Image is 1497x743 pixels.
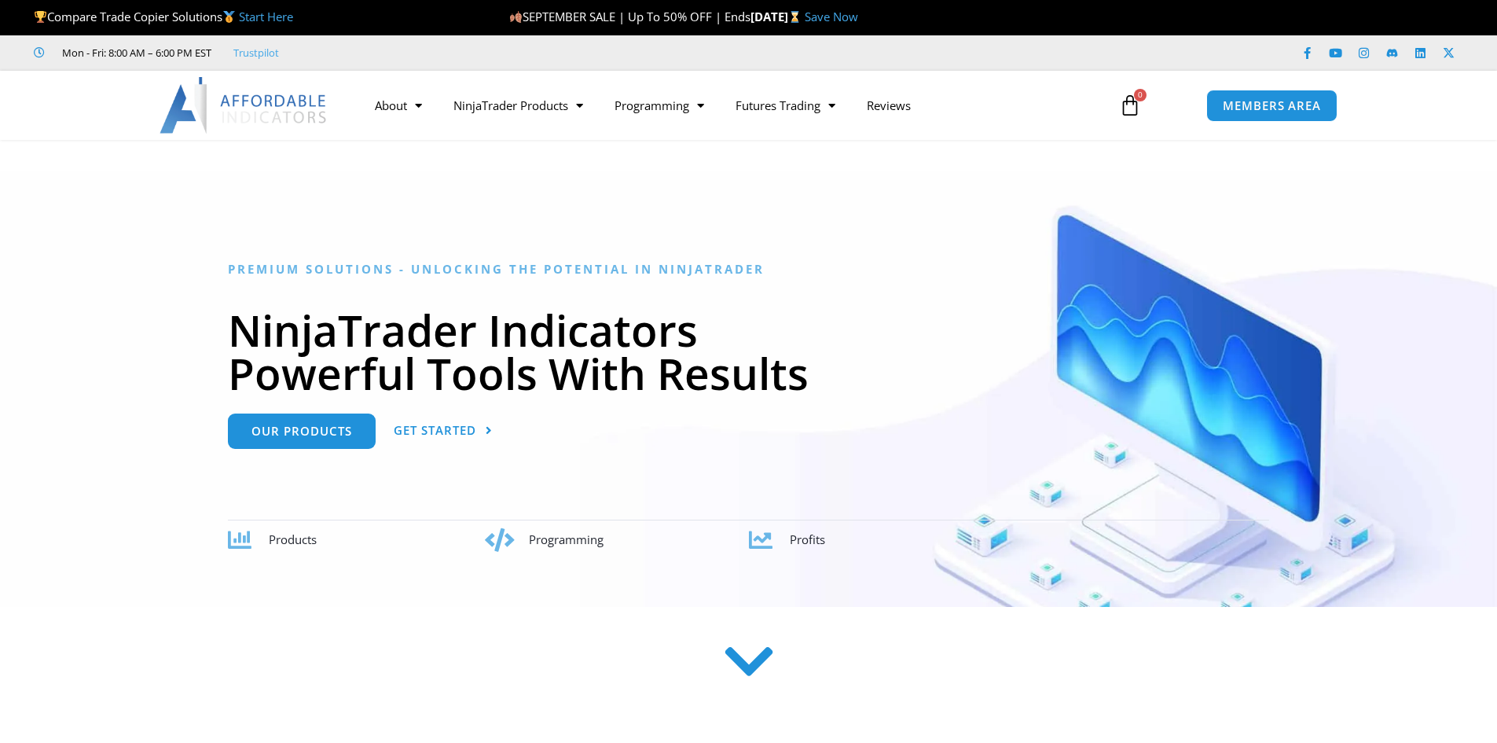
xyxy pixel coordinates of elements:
span: SEPTEMBER SALE | Up To 50% OFF | Ends [509,9,750,24]
span: Get Started [394,425,476,436]
a: 0 [1095,83,1165,128]
span: 0 [1134,89,1147,101]
a: Trustpilot [233,43,279,62]
img: 🏆 [35,11,46,23]
a: Futures Trading [720,87,851,123]
span: Profits [790,532,825,547]
a: Programming [599,87,720,123]
a: Save Now [805,9,858,24]
a: Start Here [239,9,293,24]
nav: Menu [359,87,1101,123]
span: Products [269,532,317,547]
h6: Premium Solutions - Unlocking the Potential in NinjaTrader [228,262,1269,277]
span: MEMBERS AREA [1223,100,1321,112]
a: MEMBERS AREA [1206,90,1337,122]
h1: NinjaTrader Indicators Powerful Tools With Results [228,308,1269,395]
img: 🍂 [510,11,522,23]
span: Compare Trade Copier Solutions [34,9,293,24]
strong: [DATE] [750,9,805,24]
img: 🥇 [223,11,235,23]
a: Get Started [394,414,493,449]
a: NinjaTrader Products [438,87,599,123]
img: ⌛ [789,11,801,23]
span: Mon - Fri: 8:00 AM – 6:00 PM EST [58,43,211,62]
a: Our Products [228,414,376,449]
img: LogoAI [160,77,328,134]
span: Our Products [251,425,352,437]
a: Reviews [851,87,926,123]
a: About [359,87,438,123]
span: Programming [529,532,604,547]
